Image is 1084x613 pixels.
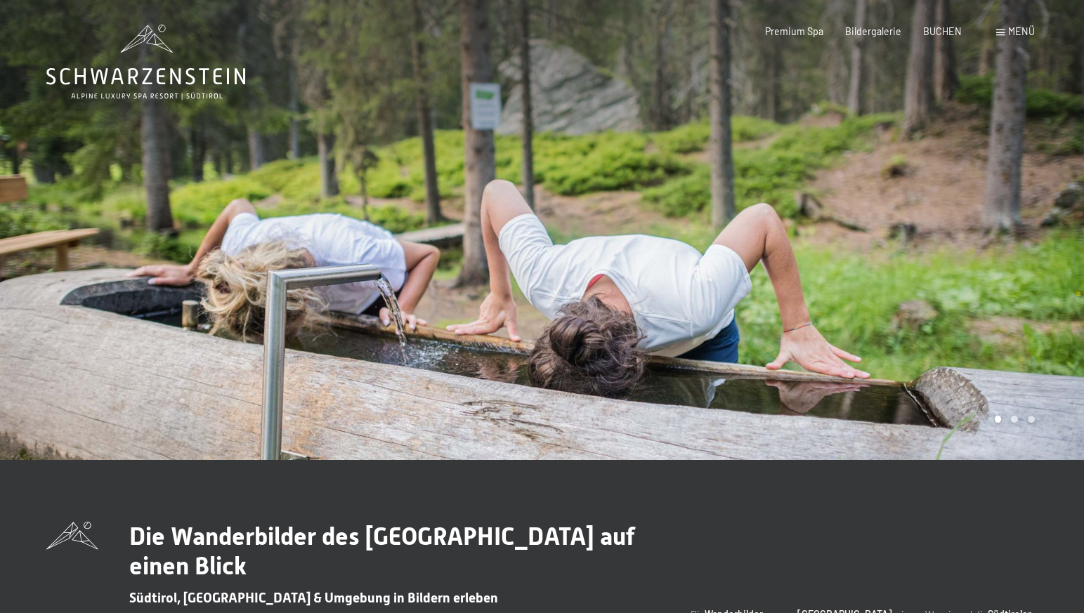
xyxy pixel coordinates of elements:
div: Carousel Page 1 (Current Slide) [995,416,1002,423]
span: Menü [1008,25,1035,37]
span: Die Wanderbilder des [GEOGRAPHIC_DATA] auf einen Blick [129,522,634,580]
a: Premium Spa [765,25,823,37]
div: Carousel Page 3 [1028,416,1035,423]
a: Bildergalerie [845,25,901,37]
div: Carousel Page 2 [1011,416,1018,423]
span: Südtirol, [GEOGRAPHIC_DATA] & Umgebung in Bildern erleben [129,590,498,606]
div: Carousel Pagination [990,416,1035,423]
a: BUCHEN [923,25,962,37]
